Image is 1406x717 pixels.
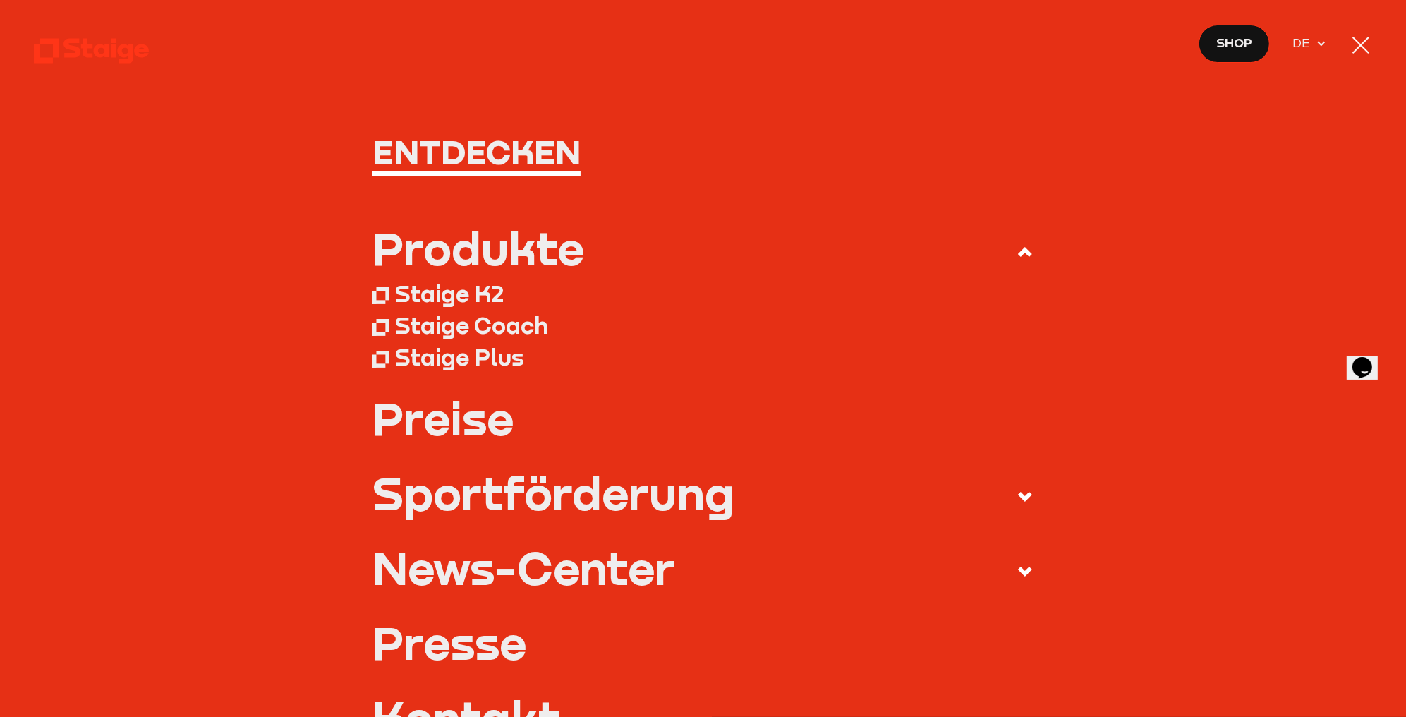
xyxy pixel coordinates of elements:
a: Staige Plus [372,342,1034,373]
a: Shop [1199,25,1270,63]
span: DE [1292,33,1316,53]
div: Staige Plus [395,343,524,371]
div: News-Center [372,546,675,591]
div: Staige Coach [395,311,548,339]
a: Staige Coach [372,310,1034,342]
a: Presse [372,620,1034,665]
div: Sportförderung [372,471,734,516]
a: Preise [372,396,1034,441]
div: Staige K2 [395,279,504,308]
div: Produkte [372,226,584,271]
iframe: chat widget [1347,337,1392,380]
span: Shop [1216,33,1252,53]
a: Staige K2 [372,278,1034,310]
